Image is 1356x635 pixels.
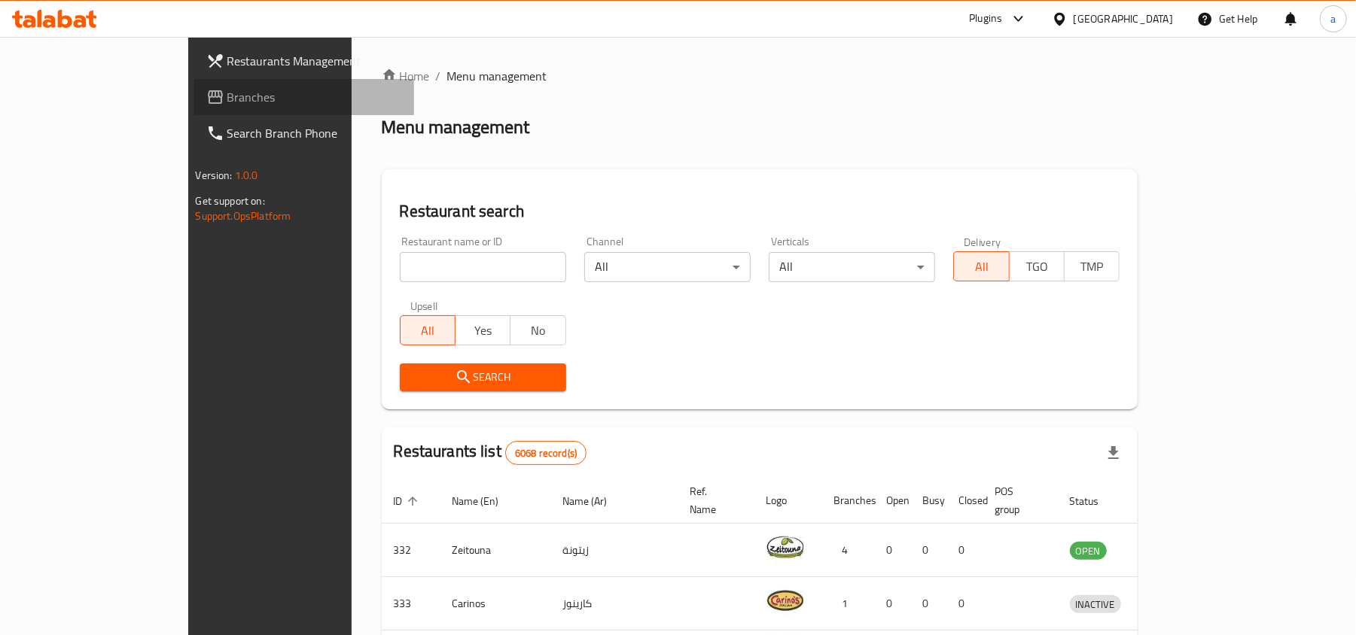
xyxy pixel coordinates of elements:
td: 4 [822,524,875,577]
a: Branches [194,79,415,115]
td: 0 [947,577,983,630]
span: ID [394,492,422,510]
div: All [584,252,751,282]
h2: Menu management [382,115,530,139]
span: INACTIVE [1070,596,1121,613]
span: TGO [1016,256,1059,278]
div: Export file [1095,435,1132,471]
label: Upsell [410,300,438,311]
td: كارينوز [551,577,678,630]
div: [GEOGRAPHIC_DATA] [1074,11,1173,27]
td: زيتونة [551,524,678,577]
span: Get support on: [196,191,265,211]
td: Carinos [440,577,551,630]
span: POS group [995,482,1040,518]
th: Logo [754,478,822,524]
td: 1 [822,577,875,630]
button: All [953,251,1009,281]
span: Ref. Name [690,482,736,518]
span: Version: [196,166,233,185]
th: Closed [947,478,983,524]
span: All [407,320,449,342]
span: Status [1070,492,1119,510]
span: Search [412,368,554,387]
span: Name (Ar) [563,492,627,510]
button: Yes [455,315,510,345]
input: Search for restaurant name or ID.. [400,252,566,282]
span: 6068 record(s) [506,446,586,460]
div: Total records count [505,441,587,465]
span: No [516,320,559,342]
span: Menu management [447,67,547,85]
td: 0 [911,577,947,630]
th: Branches [822,478,875,524]
button: Search [400,363,566,391]
span: a [1330,11,1336,27]
span: Branches [227,88,403,106]
button: No [510,315,565,345]
td: 0 [875,577,911,630]
span: 1.0.0 [235,166,258,185]
span: OPEN [1070,542,1107,560]
div: Plugins [969,10,1002,28]
span: Name (En) [453,492,519,510]
span: TMP [1071,256,1114,278]
th: Busy [911,478,947,524]
label: Delivery [964,236,1001,247]
span: Search Branch Phone [227,124,403,142]
td: Zeitouna [440,524,551,577]
td: 0 [947,524,983,577]
img: Zeitouna [766,528,804,566]
div: All [769,252,935,282]
nav: breadcrumb [382,67,1138,85]
button: All [400,315,456,345]
li: / [436,67,441,85]
div: OPEN [1070,542,1107,560]
span: All [960,256,1003,278]
a: Restaurants Management [194,43,415,79]
button: TMP [1064,251,1120,281]
h2: Restaurants list [394,440,587,465]
a: Search Branch Phone [194,115,415,151]
img: Carinos [766,582,804,619]
a: Support.OpsPlatform [196,206,291,226]
td: 0 [875,524,911,577]
span: Restaurants Management [227,52,403,70]
th: Open [875,478,911,524]
span: Yes [462,320,504,342]
td: 0 [911,524,947,577]
button: TGO [1009,251,1065,281]
h2: Restaurant search [400,200,1120,223]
